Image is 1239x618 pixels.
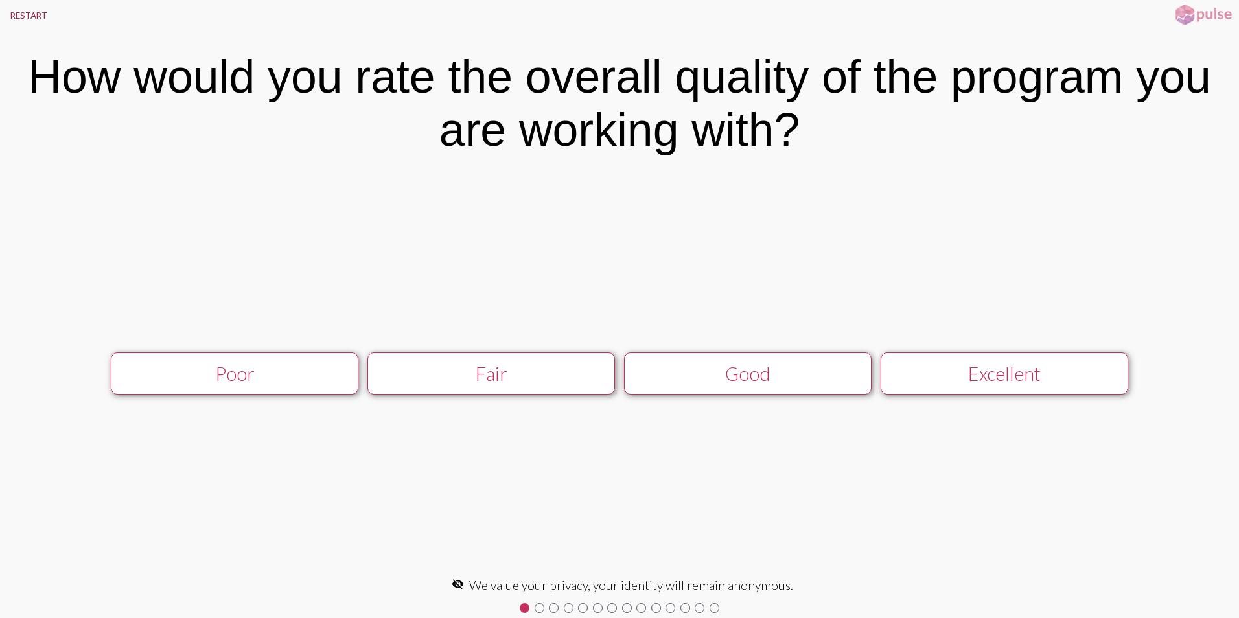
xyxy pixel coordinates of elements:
button: Poor [111,352,358,395]
div: How would you rate the overall quality of the program you are working with? [19,50,1221,156]
div: Poor [124,363,345,385]
mat-icon: visibility_off [452,578,464,590]
img: pulsehorizontalsmall.png [1171,3,1236,27]
div: Fair [380,363,601,385]
button: Excellent [881,352,1128,395]
button: Fair [367,352,615,395]
span: We value your privacy, your identity will remain anonymous. [469,578,793,593]
div: Good [637,363,858,385]
div: Excellent [894,363,1115,385]
button: Good [624,352,872,395]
